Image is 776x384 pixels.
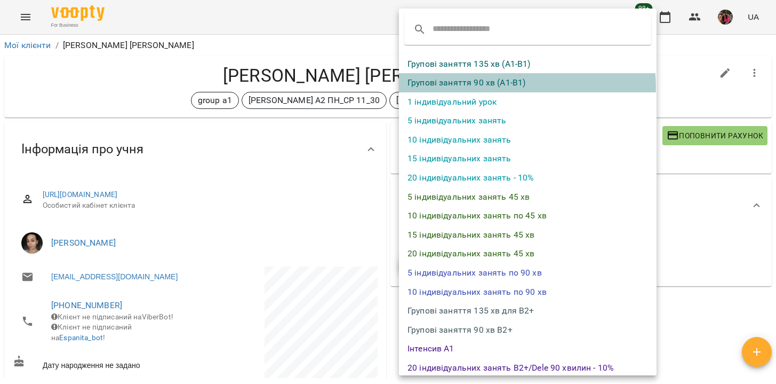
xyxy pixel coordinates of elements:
[399,168,657,187] li: 20 індивідуальних занять - 10%
[399,73,657,92] li: Групові заняття 90 хв (А1-В1)
[399,225,657,245] li: 15 індивідуальних занять 45 хв
[399,301,657,320] li: Групові заняття 135 хв для В2+
[399,206,657,225] li: 10 індивідуальних занять по 45 хв
[399,92,657,112] li: 1 індивідуальний урок
[399,339,657,358] li: Інтенсив А1
[399,263,657,283] li: 5 індивідуальних занять по 90 хв
[399,187,657,207] li: 5 індивідуальних занять 45 хв
[399,358,657,378] li: 20 індивідуальних занять В2+/Dele 90 хвилин - 10%
[399,149,657,168] li: 15 індивідуальних занять
[399,130,657,150] li: 10 індивідуальних занять
[399,244,657,263] li: 20 індивідуальних занять 45 хв
[399,111,657,130] li: 5 індивідуальних занять
[399,320,657,340] li: Групові заняття 90 хв В2+
[399,54,657,74] li: Групові заняття 135 хв (А1-В1)
[399,283,657,302] li: 10 індивідуальних занять по 90 хв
